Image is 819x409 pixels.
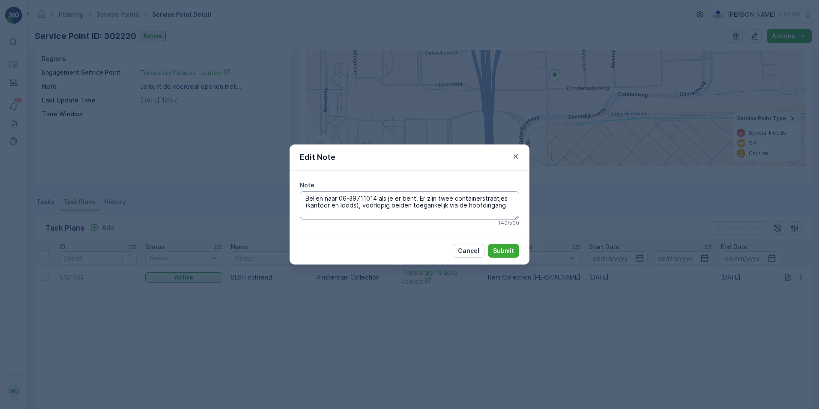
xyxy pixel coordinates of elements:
[488,244,519,258] button: Submit
[498,220,519,226] p: 140 / 500
[300,151,335,163] p: Edit Note
[300,191,519,220] textarea: Bellen naar 06-39711014 als je er bent. Er zijn twee containerstraatjes (kantoor en loods), voorl...
[300,181,314,189] label: Note
[453,244,484,258] button: Cancel
[493,247,514,255] p: Submit
[458,247,479,255] p: Cancel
